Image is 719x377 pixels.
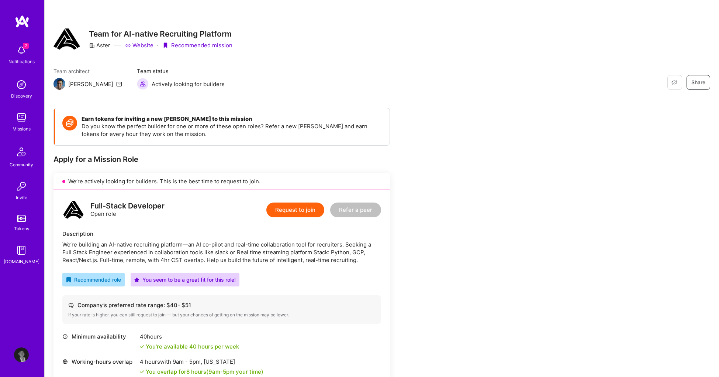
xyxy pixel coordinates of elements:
[53,154,390,164] div: Apply for a Mission Role
[53,26,80,52] img: Company Logo
[23,43,29,49] span: 2
[62,116,77,130] img: Token icon
[125,41,153,49] a: Website
[82,122,382,138] p: Do you know the perfect builder for one or more of these open roles? Refer a new [PERSON_NAME] an...
[11,92,32,100] div: Discovery
[691,79,705,86] span: Share
[4,258,39,265] div: [DOMAIN_NAME]
[162,41,232,49] div: Recommended mission
[14,243,29,258] img: guide book
[8,58,35,65] div: Notifications
[13,125,31,133] div: Missions
[134,277,139,282] i: icon PurpleStar
[66,276,121,283] div: Recommended role
[90,202,165,210] div: Full-Stack Developer
[17,215,26,222] img: tokens
[68,312,375,318] div: If your rate is higher, you can still request to join — but your chances of getting on the missio...
[137,67,225,75] span: Team status
[140,333,239,340] div: 40 hours
[208,368,234,375] span: 9am - 5pm
[12,347,31,362] a: User Avatar
[14,225,29,232] div: Tokens
[16,194,27,201] div: Invite
[68,80,113,88] div: [PERSON_NAME]
[266,203,324,217] button: Request to join
[15,15,30,28] img: logo
[66,277,71,282] i: icon RecommendedBadge
[14,347,29,362] img: User Avatar
[89,43,95,48] i: icon CompanyGray
[62,230,381,238] div: Description
[68,301,375,309] div: Company’s preferred rate range: $ 40 - $ 51
[14,179,29,194] img: Invite
[14,77,29,92] img: discovery
[62,333,136,340] div: Minimum availability
[68,302,74,308] i: icon Cash
[140,344,144,349] i: icon Check
[687,75,710,90] button: Share
[162,43,168,48] i: icon PurpleRibbon
[116,81,122,87] i: icon Mail
[13,143,30,161] img: Community
[53,173,390,190] div: We’re actively looking for builders. This is the best time to request to join.
[14,43,29,58] img: bell
[157,41,159,49] div: ·
[140,343,239,350] div: You're available 40 hours per week
[62,199,84,221] img: logo
[137,78,149,90] img: Actively looking for builders
[330,203,381,217] button: Refer a peer
[62,359,68,364] i: icon World
[53,78,65,90] img: Team Architect
[140,358,263,366] div: 4 hours with [US_STATE]
[62,241,381,264] div: We’re building an AI-native recruiting platform—an AI co-pilot and real-time collaboration tool f...
[671,79,677,85] i: icon EyeClosed
[14,110,29,125] img: teamwork
[90,202,165,218] div: Open role
[140,370,144,374] i: icon Check
[10,161,33,169] div: Community
[82,116,382,122] h4: Earn tokens for inviting a new [PERSON_NAME] to this mission
[62,334,68,339] i: icon Clock
[152,80,225,88] span: Actively looking for builders
[62,358,136,366] div: Working-hours overlap
[53,67,122,75] span: Team architect
[146,368,263,376] div: You overlap for 8 hours ( your time)
[171,358,204,365] span: 9am - 5pm ,
[89,41,110,49] div: Aster
[134,276,236,283] div: You seem to be a great fit for this role!
[89,29,232,38] h3: Team for AI-native Recruiting Platform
